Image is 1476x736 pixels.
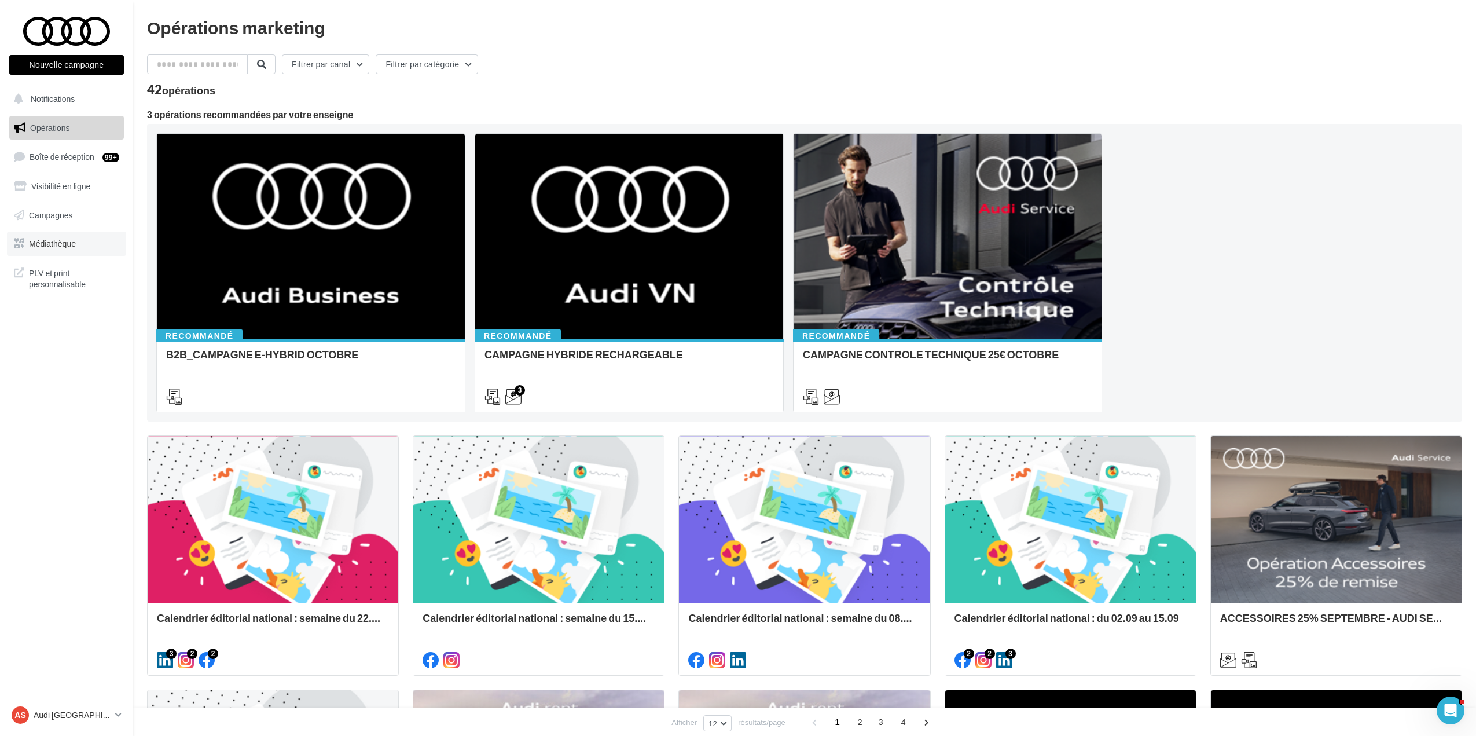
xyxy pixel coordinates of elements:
[7,144,126,169] a: Boîte de réception99+
[688,612,920,635] div: Calendrier éditorial national : semaine du 08.09 au 14.09
[1005,649,1016,659] div: 3
[7,116,126,140] a: Opérations
[187,649,197,659] div: 2
[484,349,774,372] div: CAMPAGNE HYBRIDE RECHARGEABLE
[30,152,94,162] span: Boîte de réception
[29,265,119,290] span: PLV et print personnalisable
[166,349,456,372] div: B2B_CAMPAGNE E-HYBRID OCTOBRE
[828,713,847,731] span: 1
[208,649,218,659] div: 2
[30,123,69,133] span: Opérations
[738,717,785,728] span: résultats/page
[9,704,124,726] a: AS Audi [GEOGRAPHIC_DATA]
[851,713,869,731] span: 2
[31,181,90,191] span: Visibilité en ligne
[9,55,124,75] button: Nouvelle campagne
[156,329,243,342] div: Recommandé
[7,232,126,256] a: Médiathèque
[475,329,561,342] div: Recommandé
[102,153,119,162] div: 99+
[803,349,1092,372] div: CAMPAGNE CONTROLE TECHNIQUE 25€ OCTOBRE
[162,85,215,96] div: opérations
[31,94,75,104] span: Notifications
[147,110,1462,119] div: 3 opérations recommandées par votre enseigne
[29,239,76,248] span: Médiathèque
[157,612,389,635] div: Calendrier éditorial national : semaine du 22.09 au 28.09
[282,54,369,74] button: Filtrer par canal
[29,210,73,219] span: Campagnes
[703,715,732,731] button: 12
[7,203,126,228] a: Campagnes
[147,19,1462,36] div: Opérations marketing
[423,612,655,635] div: Calendrier éditorial national : semaine du 15.09 au 21.09
[671,717,697,728] span: Afficher
[376,54,478,74] button: Filtrer par catégorie
[1220,612,1452,635] div: ACCESSOIRES 25% SEPTEMBRE - AUDI SERVICE
[872,713,890,731] span: 3
[515,385,525,396] div: 3
[7,261,126,295] a: PLV et print personnalisable
[954,612,1187,635] div: Calendrier éditorial national : du 02.09 au 15.09
[793,329,879,342] div: Recommandé
[1437,697,1464,724] iframe: Intercom live chat
[894,713,913,731] span: 4
[7,174,126,199] a: Visibilité en ligne
[34,709,111,721] p: Audi [GEOGRAPHIC_DATA]
[147,83,215,96] div: 42
[14,709,25,721] span: AS
[985,649,995,659] div: 2
[964,649,974,659] div: 2
[166,649,177,659] div: 3
[708,719,717,728] span: 12
[7,87,122,111] button: Notifications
